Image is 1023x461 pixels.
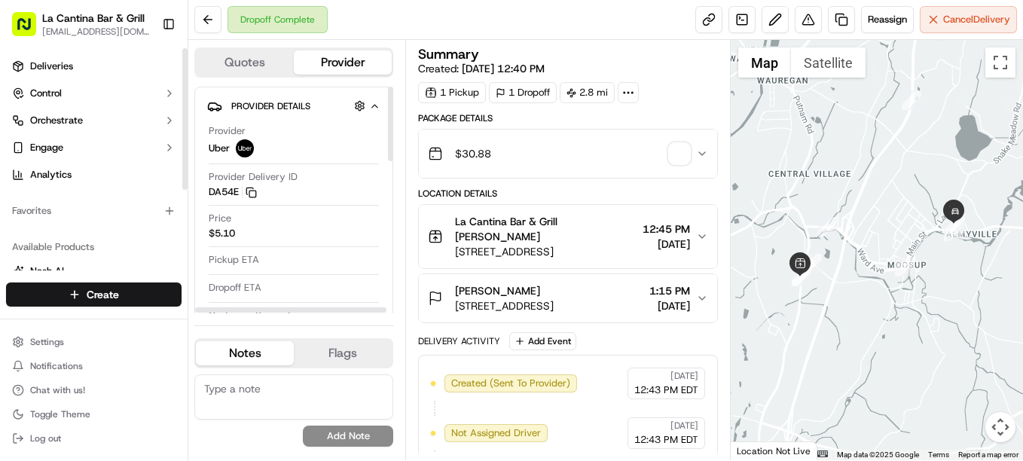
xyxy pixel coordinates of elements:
span: Chat with us! [30,384,85,396]
div: 1 Dropoff [489,82,557,103]
a: Analytics [6,163,182,187]
button: Show street map [738,47,791,78]
span: Orchestrate [30,114,83,127]
button: Flags [294,341,392,365]
span: [STREET_ADDRESS] [455,298,554,313]
a: Nash AI [12,264,176,278]
span: [DATE] [649,298,690,313]
button: Settings [6,331,182,353]
button: CancelDelivery [920,6,1017,33]
span: La Cantina Bar & Grill [PERSON_NAME] [455,214,637,244]
span: Nash AI [30,264,64,278]
span: 12:43 PM EDT [634,433,698,447]
span: Analytics [30,168,72,182]
span: [DATE] [670,370,698,382]
img: Google [734,441,784,460]
span: $5.10 [209,227,235,240]
a: Terms (opens in new tab) [928,450,949,459]
span: Created: [418,61,545,76]
span: Pickup ETA [209,253,259,267]
span: Create [87,287,119,302]
span: Cancel Delivery [943,13,1010,26]
div: Location Not Live [731,441,817,460]
button: Provider [294,50,392,75]
a: Report a map error [958,450,1018,459]
button: Chat with us! [6,380,182,401]
span: $30.88 [455,146,491,161]
button: Quotes [196,50,294,75]
button: [PERSON_NAME][STREET_ADDRESS]1:15 PM[DATE] [419,274,717,322]
h3: Summary [418,47,479,61]
span: 12:45 PM [643,221,690,237]
button: La Cantina Bar & Grill [42,11,145,26]
button: Provider Details [207,93,380,118]
button: La Cantina Bar & Grill [PERSON_NAME][STREET_ADDRESS]12:45 PM[DATE] [419,205,717,268]
div: Package Details [418,112,718,124]
span: Not Assigned Driver [451,426,541,440]
span: Price [209,212,231,225]
div: 8 [944,221,963,241]
a: Deliveries [6,54,182,78]
span: Toggle Theme [30,408,90,420]
button: [EMAIL_ADDRESS][DOMAIN_NAME] [42,26,150,38]
button: Engage [6,136,182,160]
span: 1:15 PM [649,283,690,298]
button: Toggle fullscreen view [985,47,1015,78]
span: 12:43 PM EDT [634,383,698,397]
div: 2.8 mi [560,82,615,103]
button: Orchestrate [6,108,182,133]
span: Uber [209,142,230,155]
div: 2 [902,90,921,110]
span: Settings [30,336,64,348]
span: [DATE] 12:40 PM [462,62,545,75]
button: Keyboard shortcuts [817,450,828,457]
div: Location Details [418,188,718,200]
button: Log out [6,428,182,449]
span: Provider [209,124,246,138]
button: Toggle Theme [6,404,182,425]
button: Nash AI [6,259,182,283]
button: Notifications [6,356,182,377]
span: [PERSON_NAME] [455,283,540,298]
span: Dropoff ETA [209,281,261,295]
button: DA54E [209,185,257,199]
span: Reassign [868,13,907,26]
a: Open this area in Google Maps (opens a new window) [734,441,784,460]
button: Map camera controls [985,412,1015,442]
button: La Cantina Bar & Grill[EMAIL_ADDRESS][DOMAIN_NAME] [6,6,156,42]
div: 1 Pickup [418,82,486,103]
span: [DATE] [643,237,690,252]
span: Provider Details [231,100,310,112]
div: 5 [792,267,811,286]
span: [STREET_ADDRESS] [455,244,637,259]
button: Add Event [509,332,576,350]
div: 7 [895,257,915,276]
span: Created (Sent To Provider) [451,377,570,390]
div: Available Products [6,235,182,259]
div: 3 [818,217,838,237]
span: [DATE] [670,420,698,432]
span: Provider Delivery ID [209,170,298,184]
span: Engage [30,141,63,154]
div: Delivery Activity [418,335,500,347]
span: Control [30,87,62,100]
span: Notifications [30,360,83,372]
span: Log out [30,432,61,444]
div: 6 [802,254,822,273]
img: uber-new-logo.jpeg [236,139,254,157]
button: Create [6,282,182,307]
button: Reassign [861,6,914,33]
button: Notes [196,341,294,365]
button: $30.88 [419,130,717,178]
span: Deliveries [30,60,73,73]
span: Map data ©2025 Google [837,450,919,459]
button: Show satellite imagery [791,47,866,78]
div: Favorites [6,199,182,223]
button: Control [6,81,182,105]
